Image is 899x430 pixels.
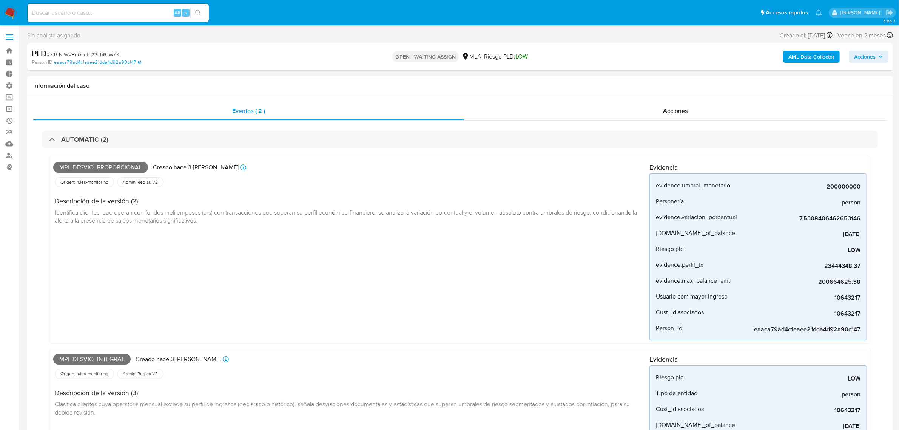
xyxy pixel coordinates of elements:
span: Admin. Reglas V2 [122,371,159,377]
b: PLD [32,47,47,59]
span: Clasifica clientes cuya operatoria mensual excede su perfil de ingresos (declarado o histórico). ... [55,400,631,416]
span: Origen: rules-monitoring [60,371,109,377]
div: AUTOMATIC (2) [42,131,878,148]
span: Eventos ( 2 ) [232,107,265,115]
div: MLA [462,53,481,61]
span: LOW [515,52,528,61]
h1: Información del caso [33,82,887,90]
span: Acciones [854,51,876,63]
span: - [834,30,836,40]
span: Mpi_desvio_integral [53,354,131,365]
a: Notificaciones [816,9,822,16]
span: Admin. Reglas V2 [122,179,159,185]
h3: AUTOMATIC (2) [61,135,108,144]
button: Acciones [849,51,888,63]
span: Acciones [663,107,688,115]
span: Accesos rápidos [766,9,808,17]
span: Riesgo PLD: [484,53,528,61]
p: ludmila.lanatti@mercadolibre.com [840,9,883,16]
b: Person ID [32,59,52,66]
span: Origen: rules-monitoring [60,179,109,185]
button: AML Data Collector [783,51,840,63]
button: search-icon [190,8,206,18]
a: eaaca79ad4c1eaee21dda4d92a90c147 [54,59,141,66]
span: # 7tBrNlWVPn0LoTo23ch6JWZK [47,51,119,58]
span: Alt [174,9,180,16]
span: Sin analista asignado [27,31,80,40]
span: Identifica clientes que operan con fondos meli en pesos (ars) con transacciones que superan su pe... [55,208,638,225]
span: Mpi_desvio_proporcional [53,162,148,173]
p: OPEN - WAITING ASSIGN [392,51,459,62]
h4: Descripción de la versión (2) [55,197,643,205]
p: Creado hace 3 [PERSON_NAME] [153,163,239,172]
b: AML Data Collector [788,51,834,63]
a: Salir [885,9,893,17]
span: Vence en 2 meses [837,31,886,40]
div: Creado el: [DATE] [780,30,833,40]
input: Buscar usuario o caso... [28,8,209,18]
p: Creado hace 3 [PERSON_NAME] [136,355,221,363]
span: s [185,9,187,16]
h4: Descripción de la versión (3) [55,389,643,397]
